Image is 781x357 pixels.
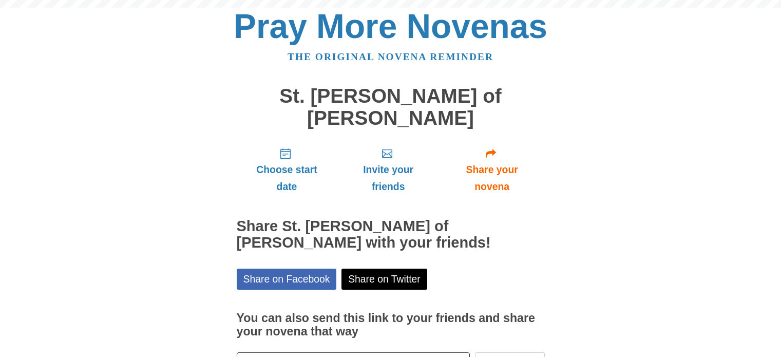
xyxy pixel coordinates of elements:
[234,7,547,45] a: Pray More Novenas
[237,139,337,200] a: Choose start date
[337,139,439,200] a: Invite your friends
[237,85,545,129] h1: St. [PERSON_NAME] of [PERSON_NAME]
[450,161,535,195] span: Share your novena
[247,161,327,195] span: Choose start date
[341,269,427,290] a: Share on Twitter
[237,312,545,338] h3: You can also send this link to your friends and share your novena that way
[237,269,337,290] a: Share on Facebook
[347,161,429,195] span: Invite your friends
[237,218,545,251] h2: Share St. [PERSON_NAME] of [PERSON_NAME] with your friends!
[288,51,493,62] a: The original novena reminder
[440,139,545,200] a: Share your novena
